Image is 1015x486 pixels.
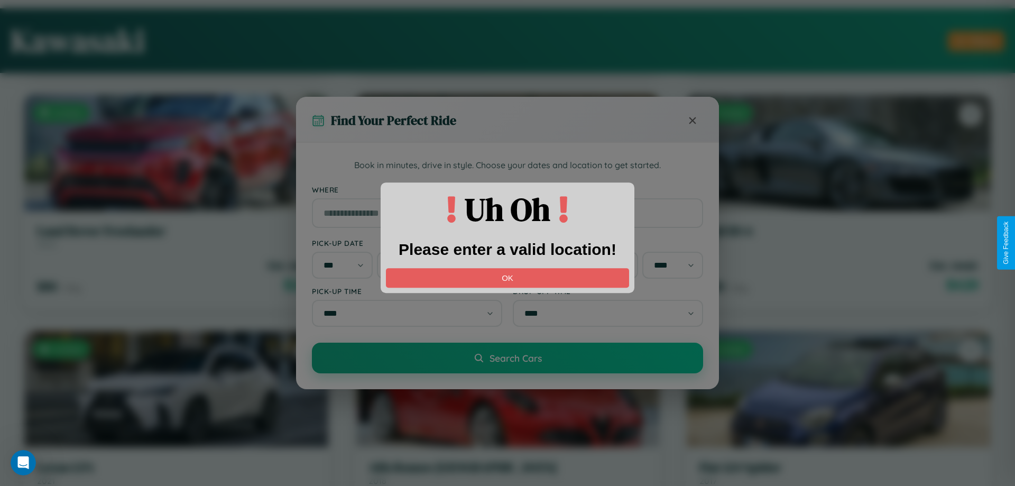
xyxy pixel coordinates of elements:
label: Pick-up Date [312,239,502,247]
label: Drop-off Date [513,239,703,247]
p: Book in minutes, drive in style. Choose your dates and location to get started. [312,159,703,172]
h3: Find Your Perfect Ride [331,112,456,129]
label: Drop-off Time [513,287,703,296]
label: Where [312,185,703,194]
span: Search Cars [490,352,542,364]
label: Pick-up Time [312,287,502,296]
